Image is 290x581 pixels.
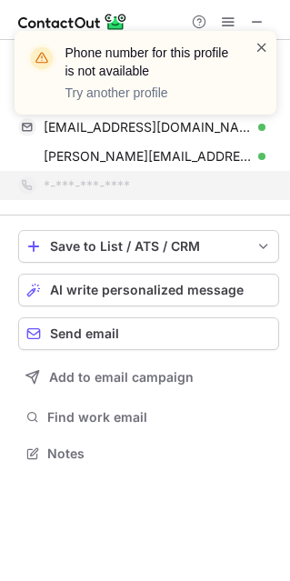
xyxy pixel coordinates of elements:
[65,84,233,102] p: Try another profile
[18,230,279,263] button: save-profile-one-click
[49,370,194,385] span: Add to email campaign
[18,274,279,306] button: AI write personalized message
[50,239,247,254] div: Save to List / ATS / CRM
[27,44,56,73] img: warning
[47,409,272,426] span: Find work email
[65,44,233,80] header: Phone number for this profile is not available
[44,148,252,165] span: [PERSON_NAME][EMAIL_ADDRESS][DOMAIN_NAME]
[50,283,244,297] span: AI write personalized message
[18,317,279,350] button: Send email
[18,405,279,430] button: Find work email
[18,361,279,394] button: Add to email campaign
[18,441,279,466] button: Notes
[50,326,119,341] span: Send email
[18,11,127,33] img: ContactOut v5.3.10
[47,446,272,462] span: Notes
